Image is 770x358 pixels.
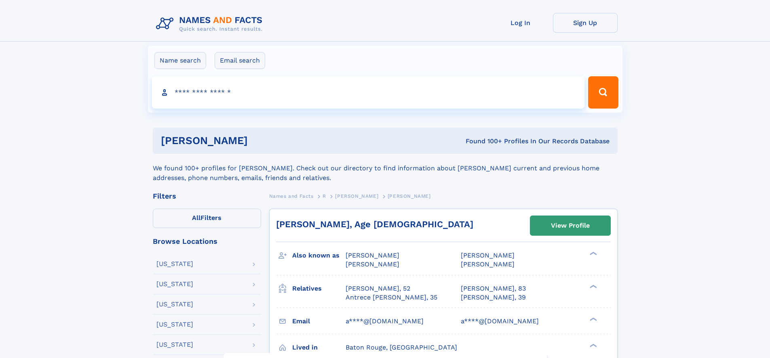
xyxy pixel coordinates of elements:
[388,193,431,199] span: [PERSON_NAME]
[153,238,261,245] div: Browse Locations
[461,251,515,259] span: [PERSON_NAME]
[292,249,346,262] h3: Also known as
[461,260,515,268] span: [PERSON_NAME]
[292,341,346,354] h3: Lived in
[588,251,597,256] div: ❯
[588,76,618,109] button: Search Button
[192,214,200,222] span: All
[553,13,618,33] a: Sign Up
[346,293,437,302] a: Antrece [PERSON_NAME], 35
[551,216,590,235] div: View Profile
[461,284,526,293] a: [PERSON_NAME], 83
[323,193,326,199] span: R
[156,261,193,267] div: [US_STATE]
[152,76,585,109] input: search input
[335,193,378,199] span: [PERSON_NAME]
[588,316,597,322] div: ❯
[488,13,553,33] a: Log In
[346,260,399,268] span: [PERSON_NAME]
[276,219,473,229] a: [PERSON_NAME], Age [DEMOGRAPHIC_DATA]
[161,136,357,146] h1: [PERSON_NAME]
[153,193,261,200] div: Filters
[588,284,597,289] div: ❯
[269,191,314,201] a: Names and Facts
[156,341,193,348] div: [US_STATE]
[323,191,326,201] a: R
[346,343,457,351] span: Baton Rouge, [GEOGRAPHIC_DATA]
[154,52,206,69] label: Name search
[588,343,597,348] div: ❯
[156,321,193,328] div: [US_STATE]
[292,282,346,295] h3: Relatives
[292,314,346,328] h3: Email
[530,216,610,235] a: View Profile
[153,13,269,35] img: Logo Names and Facts
[153,154,618,183] div: We found 100+ profiles for [PERSON_NAME]. Check out our directory to find information about [PERS...
[335,191,378,201] a: [PERSON_NAME]
[357,137,610,146] div: Found 100+ Profiles In Our Records Database
[461,293,526,302] a: [PERSON_NAME], 39
[156,301,193,308] div: [US_STATE]
[153,209,261,228] label: Filters
[156,281,193,287] div: [US_STATE]
[346,284,410,293] a: [PERSON_NAME], 52
[215,52,265,69] label: Email search
[346,251,399,259] span: [PERSON_NAME]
